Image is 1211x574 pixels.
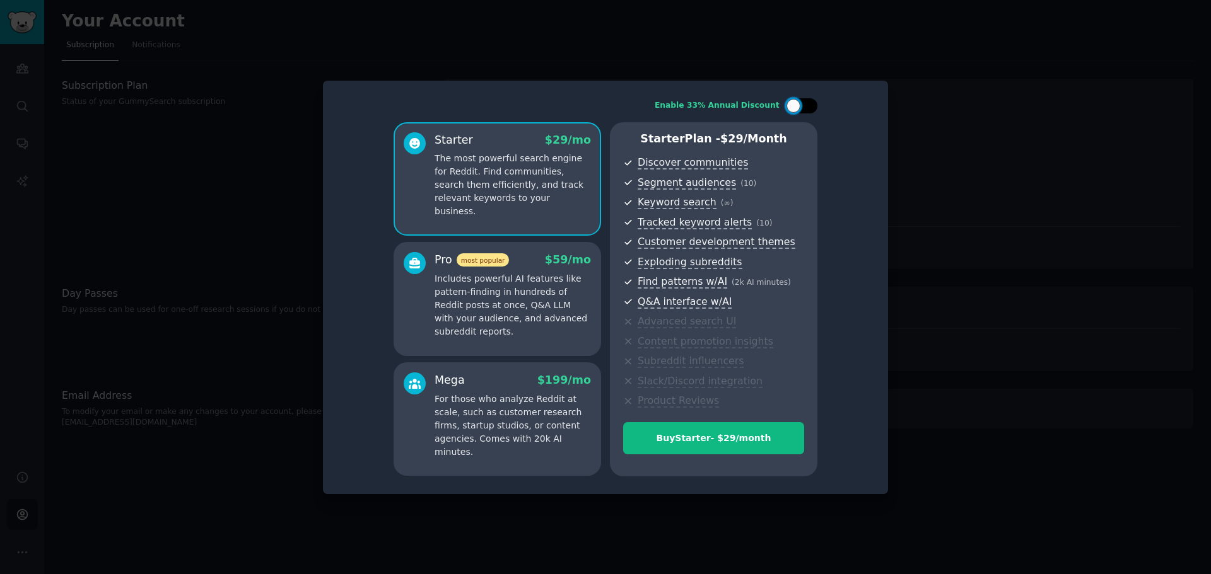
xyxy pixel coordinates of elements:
span: Product Reviews [638,394,719,408]
span: Exploding subreddits [638,256,742,269]
span: Q&A interface w/AI [638,296,732,309]
button: BuyStarter- $29/month [623,422,804,454]
span: ( 10 ) [756,219,772,227]
span: $ 59 /mo [545,253,591,266]
span: Slack/Discord integration [638,375,763,388]
div: Starter [435,132,473,148]
span: most popular [457,253,510,267]
p: Includes powerful AI features like pattern-finding in hundreds of Reddit posts at once, Q&A LLM w... [435,272,591,338]
span: $ 29 /month [720,132,787,145]
div: Mega [435,372,465,388]
div: Buy Starter - $ 29 /month [624,432,804,445]
span: ( ∞ ) [721,198,734,207]
span: Tracked keyword alerts [638,216,752,229]
span: ( 10 ) [740,179,756,188]
div: Enable 33% Annual Discount [655,100,780,112]
div: Pro [435,252,509,268]
span: Discover communities [638,156,748,169]
p: For those who analyze Reddit at scale, such as customer research firms, startup studios, or conte... [435,393,591,459]
span: $ 29 /mo [545,134,591,146]
span: Customer development themes [638,236,795,249]
span: Find patterns w/AI [638,275,727,289]
span: Segment audiences [638,176,736,190]
span: ( 2k AI minutes ) [732,278,791,287]
p: The most powerful search engine for Reddit. Find communities, search them efficiently, and track ... [435,152,591,218]
span: Subreddit influencers [638,355,744,368]
span: Keyword search [638,196,717,209]
span: $ 199 /mo [537,374,591,386]
span: Content promotion insights [638,335,773,348]
p: Starter Plan - [623,131,804,147]
span: Advanced search UI [638,315,736,328]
